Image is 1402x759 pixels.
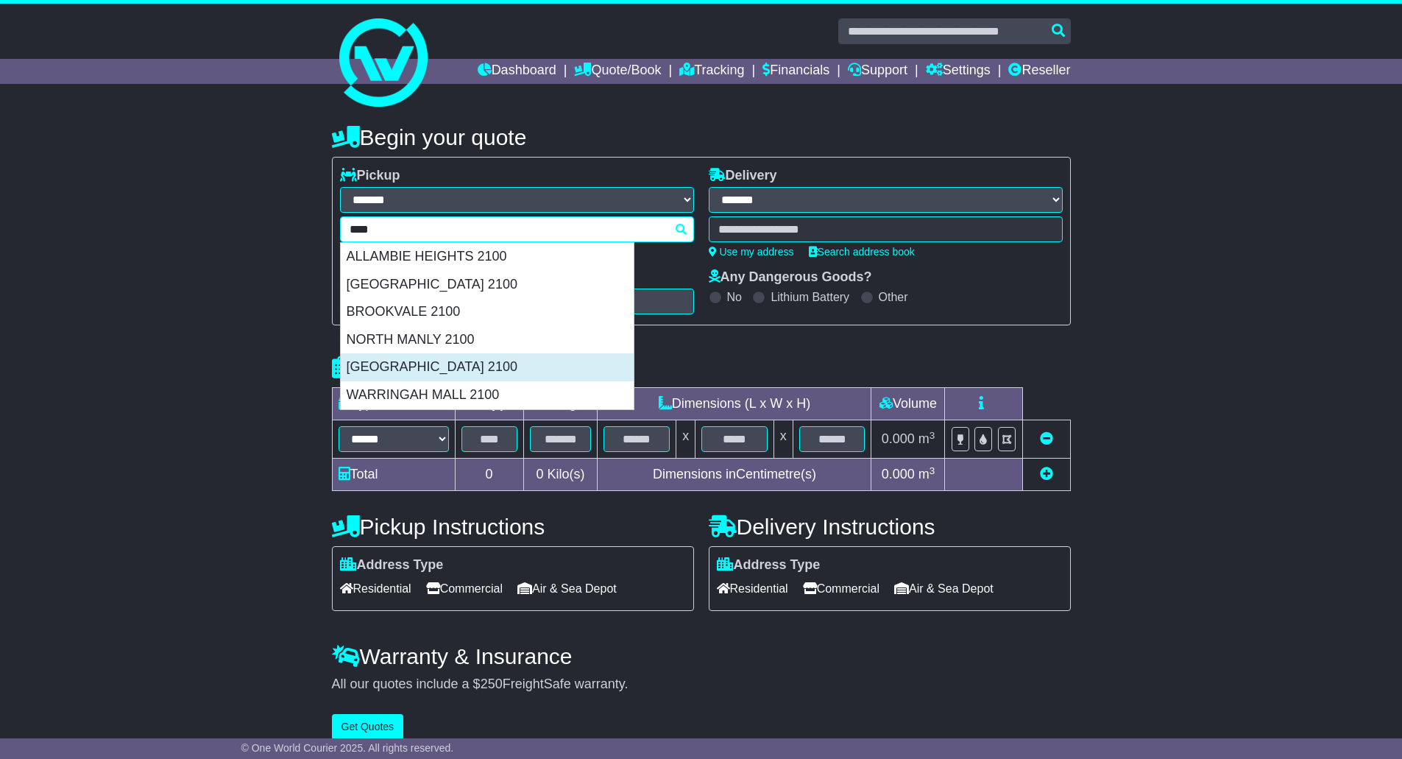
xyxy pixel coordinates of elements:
[676,420,695,459] td: x
[341,353,634,381] div: [GEOGRAPHIC_DATA] 2100
[717,577,788,600] span: Residential
[341,326,634,354] div: NORTH MANLY 2100
[918,467,935,481] span: m
[332,388,455,420] td: Type
[879,290,908,304] label: Other
[536,467,543,481] span: 0
[455,459,523,491] td: 0
[341,298,634,326] div: BROOKVALE 2100
[332,714,404,740] button: Get Quotes
[341,243,634,271] div: ALLAMBIE HEIGHTS 2100
[481,677,503,691] span: 250
[332,356,517,380] h4: Package details |
[771,290,849,304] label: Lithium Battery
[930,465,935,476] sup: 3
[709,515,1071,539] h4: Delivery Instructions
[773,420,793,459] td: x
[341,271,634,299] div: [GEOGRAPHIC_DATA] 2100
[894,577,994,600] span: Air & Sea Depot
[1040,467,1053,481] a: Add new item
[340,168,400,184] label: Pickup
[727,290,742,304] label: No
[679,59,744,84] a: Tracking
[523,459,598,491] td: Kilo(s)
[809,246,915,258] a: Search address book
[918,431,935,446] span: m
[517,577,617,600] span: Air & Sea Depot
[709,246,794,258] a: Use my address
[598,388,871,420] td: Dimensions (L x W x H)
[340,577,411,600] span: Residential
[574,59,661,84] a: Quote/Book
[930,430,935,441] sup: 3
[709,269,872,286] label: Any Dangerous Goods?
[341,381,634,409] div: WARRINGAH MALL 2100
[426,577,503,600] span: Commercial
[926,59,991,84] a: Settings
[803,577,879,600] span: Commercial
[332,459,455,491] td: Total
[241,742,454,754] span: © One World Courier 2025. All rights reserved.
[1040,431,1053,446] a: Remove this item
[848,59,907,84] a: Support
[709,168,777,184] label: Delivery
[1008,59,1070,84] a: Reseller
[598,459,871,491] td: Dimensions in Centimetre(s)
[332,125,1071,149] h4: Begin your quote
[340,216,694,242] typeahead: Please provide city
[332,644,1071,668] h4: Warranty & Insurance
[871,388,945,420] td: Volume
[882,467,915,481] span: 0.000
[332,515,694,539] h4: Pickup Instructions
[717,557,821,573] label: Address Type
[762,59,829,84] a: Financials
[478,59,556,84] a: Dashboard
[332,677,1071,693] div: All our quotes include a $ FreightSafe warranty.
[340,557,444,573] label: Address Type
[882,431,915,446] span: 0.000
